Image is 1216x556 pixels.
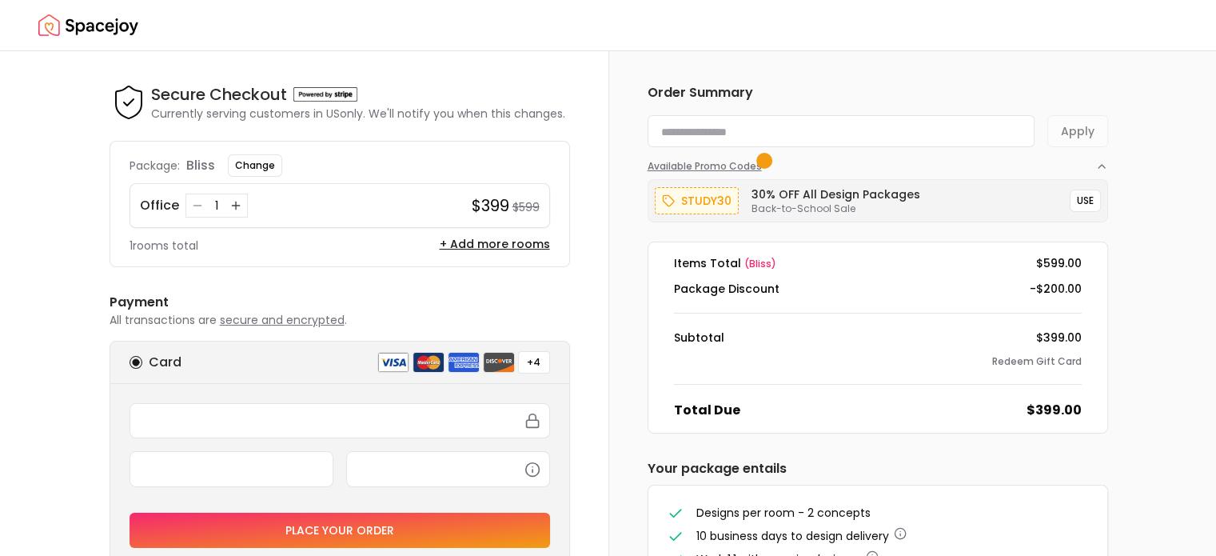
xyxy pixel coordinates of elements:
img: visa [377,352,409,373]
p: Package: [130,158,180,174]
p: study30 [681,191,732,210]
p: bliss [186,156,215,175]
span: Designs per room - 2 concepts [696,505,871,521]
h4: $399 [472,194,509,217]
div: Available Promo Codes [648,173,1108,222]
iframe: Secure CVC input frame [357,462,540,476]
h6: Order Summary [648,83,1108,102]
button: Decrease quantity for Office [189,198,205,214]
dt: Subtotal [674,330,724,346]
p: Back-to-School Sale [752,202,920,215]
span: 10 business days to design delivery [696,528,889,544]
iframe: Secure expiration date input frame [140,462,323,476]
button: Available Promo Codes [648,147,1108,173]
button: Redeem Gift Card [992,355,1082,368]
dd: $399.00 [1036,330,1082,346]
iframe: Secure card number input frame [140,414,540,428]
img: american express [448,352,480,373]
button: USE [1070,190,1101,212]
button: Place your order [130,513,550,548]
span: secure and encrypted [220,312,345,328]
img: Spacejoy Logo [38,10,138,42]
h6: Your package entails [648,459,1108,478]
small: $599 [512,199,540,215]
dd: $599.00 [1036,255,1082,271]
button: + Add more rooms [440,236,550,252]
dt: Package Discount [674,281,779,297]
p: Currently serving customers in US only. We'll notify you when this changes. [151,106,565,122]
h4: Secure Checkout [151,83,287,106]
span: Available Promo Codes [648,160,767,173]
img: Powered by stripe [293,87,357,102]
button: +4 [518,351,550,374]
p: Office [140,196,179,215]
dd: $399.00 [1027,401,1082,420]
img: discover [483,352,515,373]
p: All transactions are . [110,312,570,328]
div: 1 [209,198,225,214]
p: 1 rooms total [130,238,198,254]
h6: 30% OFF All Design Packages [752,186,920,202]
a: Spacejoy [38,10,138,42]
dd: -$200.00 [1030,281,1082,297]
h6: Payment [110,293,570,312]
button: Increase quantity for Office [228,198,244,214]
span: ( bliss ) [744,257,776,270]
h6: Card [149,353,181,372]
button: Change [228,154,282,177]
dt: Items Total [674,255,776,271]
dt: Total Due [674,401,740,420]
img: mastercard [413,352,445,373]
